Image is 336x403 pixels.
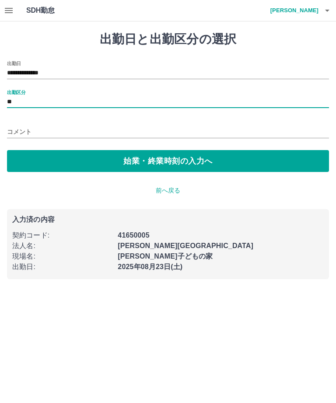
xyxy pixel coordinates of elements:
p: 前へ戻る [7,186,329,195]
p: 入力済の内容 [12,216,324,223]
p: 出勤日 : [12,262,112,272]
button: 始業・終業時刻の入力へ [7,150,329,172]
b: [PERSON_NAME]子どもの家 [118,252,213,260]
b: 2025年08月23日(土) [118,263,182,270]
p: 現場名 : [12,251,112,262]
p: 契約コード : [12,230,112,241]
p: 法人名 : [12,241,112,251]
label: 出勤区分 [7,89,25,95]
label: 出勤日 [7,60,21,67]
h1: 出勤日と出勤区分の選択 [7,32,329,47]
b: [PERSON_NAME][GEOGRAPHIC_DATA] [118,242,253,249]
b: 41650005 [118,231,149,239]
